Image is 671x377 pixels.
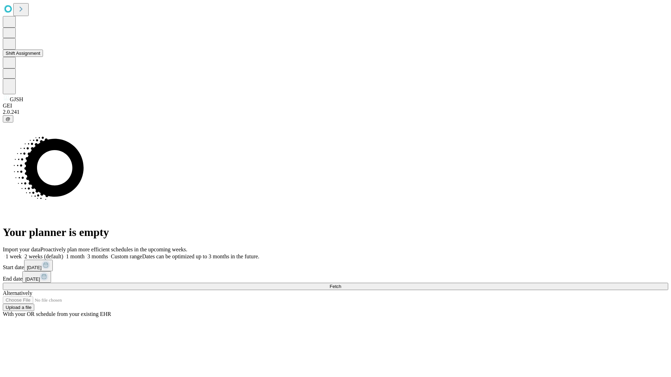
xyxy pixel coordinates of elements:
[3,226,668,239] h1: Your planner is empty
[3,260,668,271] div: Start date
[25,276,40,282] span: [DATE]
[142,253,259,259] span: Dates can be optimized up to 3 months in the future.
[22,271,51,283] button: [DATE]
[3,271,668,283] div: End date
[87,253,108,259] span: 3 months
[3,283,668,290] button: Fetch
[10,96,23,102] span: GJSH
[3,311,111,317] span: With your OR schedule from your existing EHR
[24,260,53,271] button: [DATE]
[41,246,187,252] span: Proactively plan more efficient schedules in the upcoming weeks.
[3,304,34,311] button: Upload a file
[3,109,668,115] div: 2.0.241
[27,265,42,270] span: [DATE]
[3,50,43,57] button: Shift Assignment
[3,246,41,252] span: Import your data
[3,290,32,296] span: Alternatively
[6,116,10,121] span: @
[111,253,142,259] span: Custom range
[3,115,13,123] button: @
[330,284,341,289] span: Fetch
[24,253,63,259] span: 2 weeks (default)
[3,103,668,109] div: GEI
[6,253,22,259] span: 1 week
[66,253,85,259] span: 1 month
